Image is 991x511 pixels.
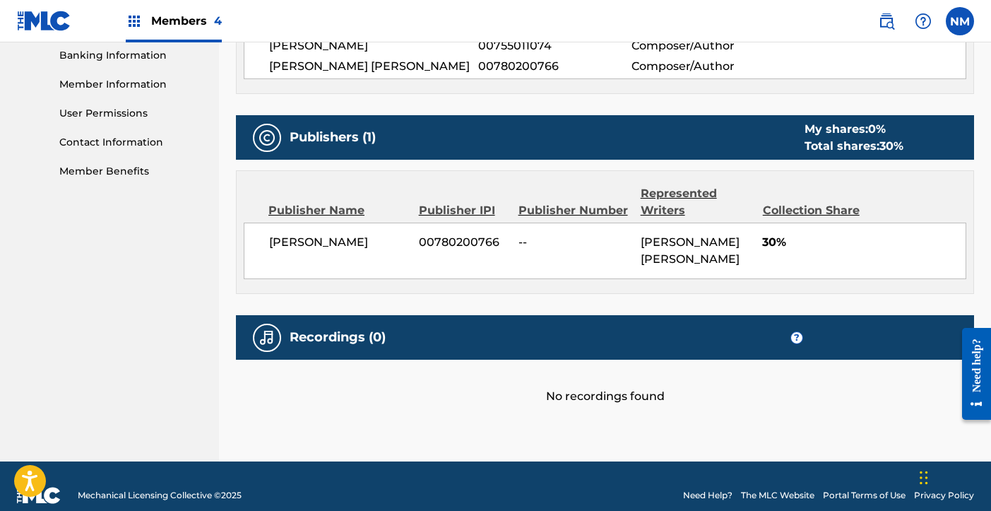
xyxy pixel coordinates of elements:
span: Composer/Author [631,37,771,54]
span: [PERSON_NAME] [PERSON_NAME] [641,235,740,266]
a: Contact Information [59,135,202,150]
h5: Recordings (0) [290,329,386,346]
span: 30 % [879,139,903,153]
div: Collection Share [763,202,867,219]
a: The MLC Website [741,489,814,502]
span: -- [518,234,630,251]
div: Publisher IPI [419,202,508,219]
img: help [915,13,932,30]
span: Composer/Author [631,58,771,75]
div: Help [909,7,937,35]
img: Publishers [259,129,275,146]
a: Portal Terms of Use [823,489,906,502]
span: 00780200766 [478,58,631,75]
div: Represented Writers [641,185,752,219]
h5: Publishers (1) [290,129,376,146]
a: Privacy Policy [914,489,974,502]
span: 4 [214,14,222,28]
span: Mechanical Licensing Collective © 2025 [78,489,242,502]
div: Publisher Number [518,202,630,219]
div: My shares: [805,121,903,138]
span: 0 % [868,122,886,136]
img: search [878,13,895,30]
span: [PERSON_NAME] [269,234,408,251]
span: [PERSON_NAME] [PERSON_NAME] [269,58,478,75]
iframe: Chat Widget [915,442,986,510]
a: User Permissions [59,106,202,121]
a: Public Search [872,7,901,35]
iframe: Resource Center [951,317,991,431]
img: logo [17,487,61,504]
a: Banking Information [59,48,202,63]
span: [PERSON_NAME] [269,37,478,54]
span: 00780200766 [419,234,508,251]
a: Need Help? [683,489,732,502]
span: ? [791,332,802,343]
img: Top Rightsholders [126,13,143,30]
div: Total shares: [805,138,903,155]
div: No recordings found [236,360,974,405]
div: Drag [920,457,928,499]
span: 00755011074 [478,37,631,54]
span: Members [151,13,222,29]
a: Member Benefits [59,164,202,179]
img: MLC Logo [17,11,71,31]
a: Member Information [59,77,202,92]
span: 30% [762,234,966,251]
img: Recordings [259,329,275,346]
div: Publisher Name [268,202,408,219]
div: User Menu [946,7,974,35]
